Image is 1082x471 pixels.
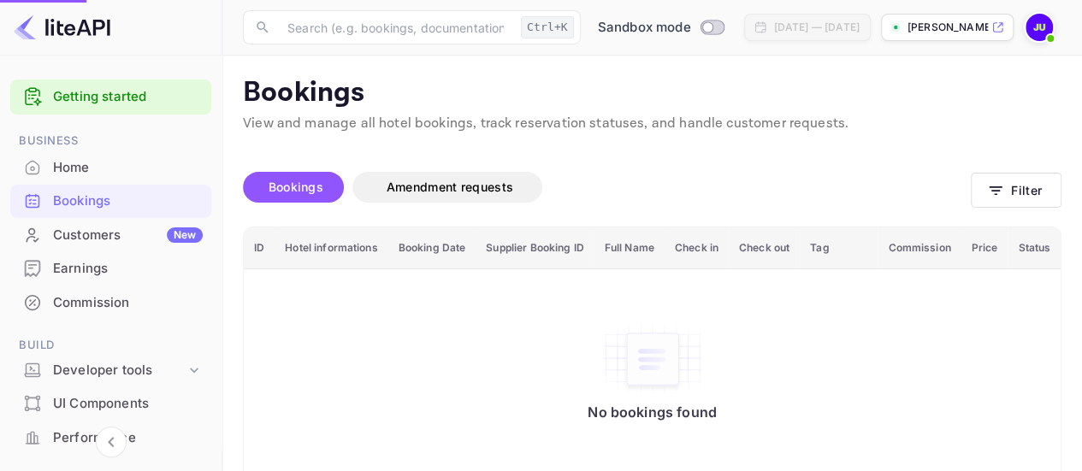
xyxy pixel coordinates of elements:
a: CustomersNew [10,219,211,250]
div: Commission [10,286,211,320]
div: account-settings tabs [243,172,971,203]
div: Ctrl+K [521,16,574,38]
div: Performance [53,428,203,448]
p: View and manage all hotel bookings, track reservation statuses, and handle customer requests. [243,114,1061,134]
th: ID [244,227,275,269]
th: Check out [729,227,800,269]
p: [PERSON_NAME]-ugbem-2o8fp.nuit... [908,20,988,35]
button: Filter [971,173,1061,208]
th: Hotel informations [275,227,387,269]
span: Business [10,132,211,150]
th: Commission [878,227,961,269]
div: Developer tools [53,361,186,380]
input: Search (e.g. bookings, documentation) [277,10,514,44]
p: No bookings found [588,403,717,421]
p: Bookings [243,76,1061,110]
th: Tag [800,227,878,269]
span: Bookings [269,180,323,194]
div: Home [10,151,211,185]
img: James Ugbem [1026,14,1053,41]
a: Performance [10,421,211,453]
div: Home [53,158,203,178]
span: Build [10,336,211,355]
img: LiteAPI logo [14,14,110,41]
a: Commission [10,286,211,318]
div: UI Components [10,387,211,421]
div: Developer tools [10,356,211,386]
button: Collapse navigation [96,427,127,457]
div: Earnings [53,259,203,279]
th: Supplier Booking ID [476,227,594,269]
img: No bookings found [601,323,704,395]
a: Bookings [10,185,211,216]
div: CustomersNew [10,219,211,252]
div: UI Components [53,394,203,414]
th: Booking Date [388,227,476,269]
div: [DATE] — [DATE] [774,20,860,35]
div: Commission [53,293,203,313]
div: Customers [53,226,203,245]
th: Full Name [594,227,665,269]
th: Status [1008,227,1061,269]
th: Check in [665,227,729,269]
div: Bookings [10,185,211,218]
div: Switch to Production mode [591,18,730,38]
div: Bookings [53,191,203,211]
a: Getting started [53,87,203,107]
th: Price [961,227,1008,269]
a: Home [10,151,211,183]
div: Getting started [10,79,211,115]
a: Earnings [10,252,211,284]
div: Performance [10,421,211,455]
span: Amendment requests [387,180,513,194]
div: Earnings [10,252,211,286]
span: Sandbox mode [598,18,691,38]
div: New [167,227,203,243]
a: UI Components [10,387,211,419]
